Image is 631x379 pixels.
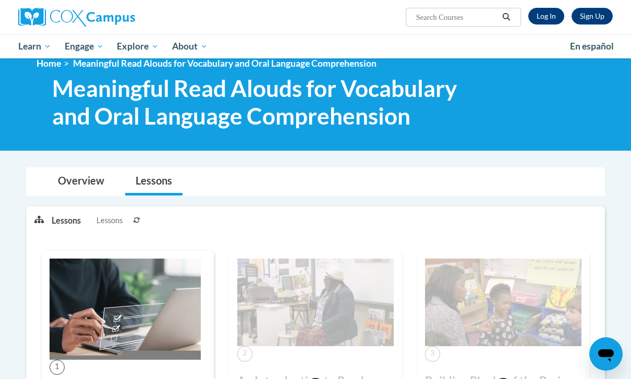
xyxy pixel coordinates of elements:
a: Overview [47,168,115,195]
a: En español [563,35,621,57]
div: Main menu [10,34,621,58]
a: Log In [528,8,564,25]
span: Meaningful Read Alouds for Vocabulary and Oral Language Comprehension [73,58,377,69]
img: Cox Campus [18,8,135,27]
a: Cox Campus [18,8,206,27]
span: About [172,40,208,53]
span: 2 [237,346,252,361]
iframe: Button to launch messaging window [589,337,623,371]
a: Register [572,8,613,25]
a: Lessons [125,168,183,195]
a: About [165,34,214,58]
span: Explore [117,40,159,53]
a: Learn [11,34,58,58]
a: Home [37,58,61,69]
span: 1 [50,360,65,375]
img: Course Image [425,259,581,347]
span: Engage [65,40,104,53]
span: Meaningful Read Alouds for Vocabulary and Oral Language Comprehension [52,75,482,130]
span: Learn [18,40,51,53]
button: Search [499,11,514,23]
img: Course Image [237,259,394,347]
input: Search Courses [415,11,499,23]
a: Engage [58,34,111,58]
span: En español [570,41,614,52]
img: Course Image [50,259,201,360]
span: Lessons [96,215,123,226]
span: 3 [425,346,440,361]
a: Explore [110,34,165,58]
p: Lessons [52,215,81,226]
